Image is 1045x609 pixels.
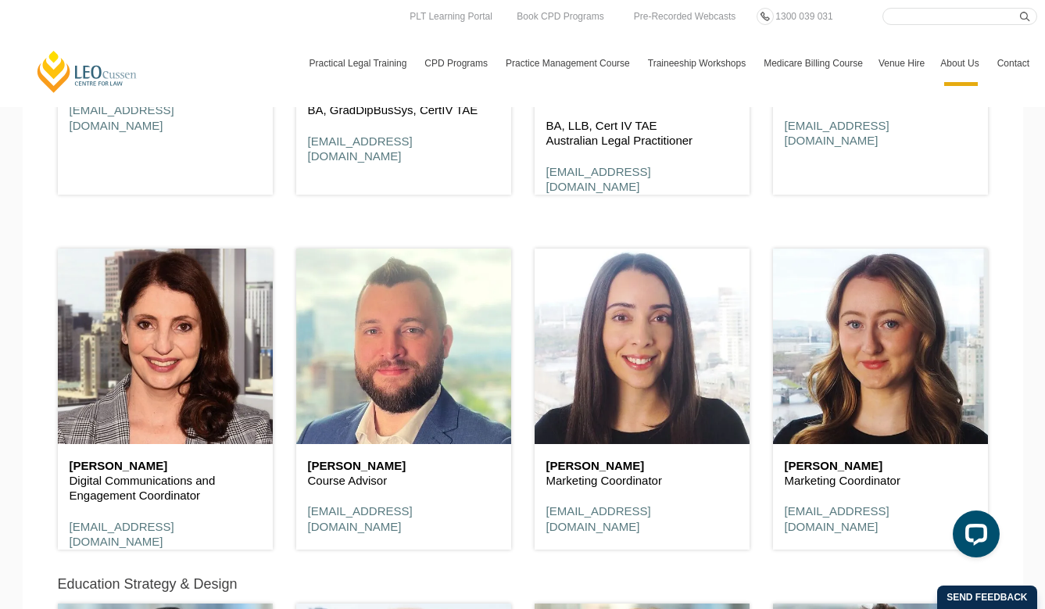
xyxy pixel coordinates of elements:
[513,8,607,25] a: Book CPD Programs
[308,460,499,473] h6: [PERSON_NAME]
[70,103,174,132] a: [EMAIL_ADDRESS][DOMAIN_NAME]
[546,118,738,149] p: BA, LLB, Cert IV TAE Australian Legal Practitioner
[990,41,1037,86] a: Contact
[546,473,738,489] p: Marketing Coordinator
[775,11,832,22] span: 1300 039 031
[308,102,499,118] p: BA, GradDipBusSys, CertIV TAE
[406,8,496,25] a: PLT Learning Portal
[308,504,413,533] a: [EMAIL_ADDRESS][DOMAIN_NAME]
[546,460,738,473] h6: [PERSON_NAME]
[871,41,932,86] a: Venue Hire
[70,473,261,503] p: Digital Communications and Engagement Coordinator
[640,41,756,86] a: Traineeship Workshops
[630,8,740,25] a: Pre-Recorded Webcasts
[417,41,498,86] a: CPD Programs
[58,577,238,593] h5: Education Strategy & Design
[302,41,417,86] a: Practical Legal Training
[546,165,651,194] a: [EMAIL_ADDRESS][DOMAIN_NAME]
[546,504,651,533] a: [EMAIL_ADDRESS][DOMAIN_NAME]
[940,504,1006,570] iframe: LiveChat chat widget
[308,134,413,163] a: [EMAIL_ADDRESS][DOMAIN_NAME]
[785,460,976,473] h6: [PERSON_NAME]
[771,8,836,25] a: 1300 039 031
[785,473,976,489] p: Marketing Coordinator
[785,504,889,533] a: [EMAIL_ADDRESS][DOMAIN_NAME]
[756,41,871,86] a: Medicare Billing Course
[498,41,640,86] a: Practice Management Course
[308,473,499,489] p: Course Advisor
[35,49,139,94] a: [PERSON_NAME] Centre for Law
[70,460,261,473] h6: [PERSON_NAME]
[70,520,174,549] a: [EMAIL_ADDRESS][DOMAIN_NAME]
[785,119,889,148] a: [EMAIL_ADDRESS][DOMAIN_NAME]
[932,41,989,86] a: About Us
